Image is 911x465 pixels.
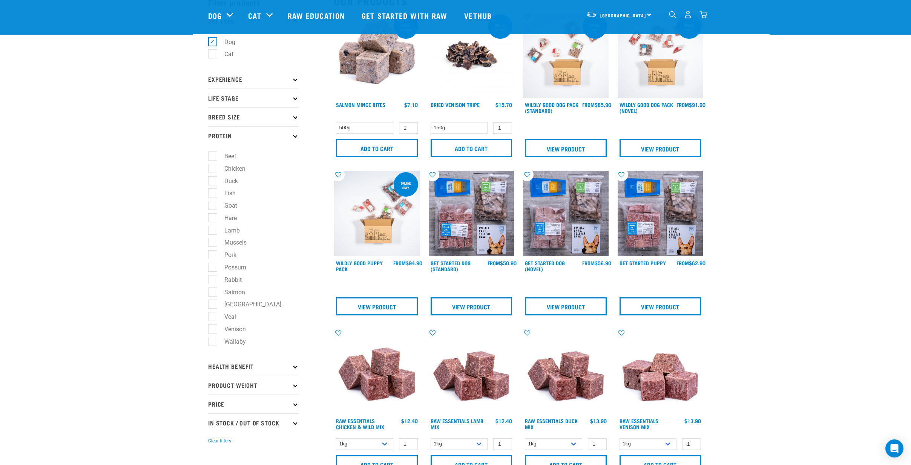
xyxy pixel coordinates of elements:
[208,357,299,376] p: Health Benefit
[431,419,483,428] a: Raw Essentials Lamb Mix
[676,103,689,106] span: FROM
[208,437,231,444] button: Clear filters
[334,13,420,98] img: 1141 Salmon Mince 01
[618,329,703,415] img: 1113 RE Venison Mix 01
[431,103,480,106] a: Dried Venison Tripe
[212,263,249,272] label: Possum
[336,103,385,106] a: Salmon Mince Bites
[620,419,658,428] a: Raw Essentials Venison Mix
[676,260,705,266] div: $62.90
[523,329,609,415] img: ?1041 RE Lamb Mix 01
[457,0,501,31] a: Vethub
[212,164,248,173] label: Chicken
[336,419,384,428] a: Raw Essentials Chicken & Wild Mix
[600,14,646,17] span: [GEOGRAPHIC_DATA]
[334,329,420,415] img: Pile Of Cubed Chicken Wild Meat Mix
[588,438,607,450] input: 1
[525,419,578,428] a: Raw Essentials Duck Mix
[212,49,236,59] label: Cat
[399,438,418,450] input: 1
[431,262,471,270] a: Get Started Dog (Standard)
[620,139,701,157] a: View Product
[208,89,299,107] p: Life Stage
[393,262,406,264] span: FROM
[620,103,673,112] a: Wildly Good Dog Pack (Novel)
[212,176,241,186] label: Duck
[523,171,609,256] img: NSP Dog Novel Update
[212,151,239,161] label: Beef
[431,297,512,315] a: View Product
[582,262,595,264] span: FROM
[248,10,261,21] a: Cat
[525,262,565,270] a: Get Started Dog (Novel)
[208,395,299,413] p: Price
[885,439,903,457] div: Open Intercom Messenger
[336,139,418,157] input: Add to cart
[525,103,578,112] a: Wildly Good Dog Pack (Standard)
[582,103,595,106] span: FROM
[208,10,222,21] a: Dog
[212,188,239,198] label: Fish
[676,102,705,108] div: $91.90
[394,177,418,193] div: Online Only
[393,260,422,266] div: $94.90
[336,262,383,270] a: Wildly Good Puppy Pack
[354,0,457,31] a: Get started with Raw
[212,213,240,223] label: Hare
[212,337,249,346] label: Wallaby
[208,107,299,126] p: Breed Size
[280,0,354,31] a: Raw Education
[590,418,607,424] div: $13.90
[525,297,607,315] a: View Product
[336,297,418,315] a: View Product
[401,418,418,424] div: $12.40
[404,102,418,108] div: $7.10
[495,418,512,424] div: $12.40
[208,376,299,395] p: Product Weight
[212,312,239,321] label: Veal
[212,250,239,260] label: Pork
[429,171,514,256] img: NSP Dog Standard Update
[676,262,689,264] span: FROM
[334,171,420,256] img: Puppy 0 2sec
[684,418,701,424] div: $13.90
[212,288,248,297] label: Salmon
[431,139,512,157] input: Add to cart
[212,226,243,235] label: Lamb
[429,329,514,415] img: ?1041 RE Lamb Mix 01
[212,275,245,285] label: Rabbit
[699,11,707,18] img: home-icon@2x.png
[618,13,703,98] img: Dog Novel 0 2sec
[212,238,250,247] label: Mussels
[586,11,597,18] img: van-moving.png
[429,13,514,98] img: Dried Vension Tripe 1691
[582,260,611,266] div: $56.90
[495,102,512,108] div: $15.70
[212,37,238,47] label: Dog
[488,262,500,264] span: FROM
[682,438,701,450] input: 1
[212,201,240,210] label: Goat
[618,171,703,256] img: NPS Puppy Update
[620,297,701,315] a: View Product
[208,70,299,89] p: Experience
[212,324,249,334] label: Venison
[582,102,611,108] div: $85.90
[523,13,609,98] img: Dog 0 2sec
[684,11,692,18] img: user.png
[525,139,607,157] a: View Product
[208,413,299,432] p: In Stock / Out Of Stock
[669,11,676,18] img: home-icon-1@2x.png
[208,126,299,145] p: Protein
[212,300,284,309] label: [GEOGRAPHIC_DATA]
[620,262,666,264] a: Get Started Puppy
[493,438,512,450] input: 1
[488,260,517,266] div: $50.90
[493,122,512,134] input: 1
[399,122,418,134] input: 1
